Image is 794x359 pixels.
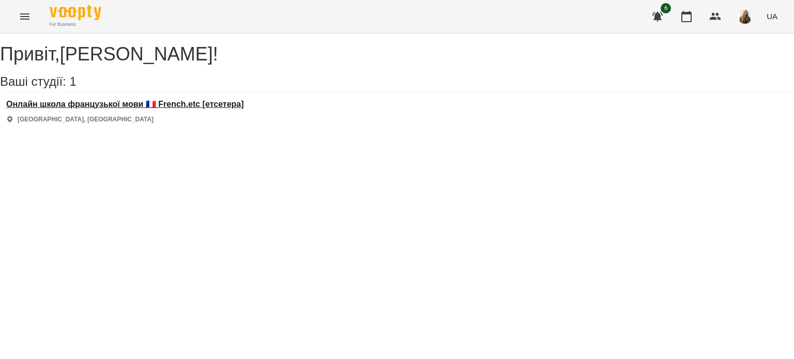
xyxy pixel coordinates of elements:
[767,11,777,22] span: UA
[69,74,76,88] span: 1
[738,9,752,24] img: e6d74434a37294e684abaaa8ba944af6.png
[50,21,101,28] span: For Business
[18,115,154,124] p: [GEOGRAPHIC_DATA], [GEOGRAPHIC_DATA]
[12,4,37,29] button: Menu
[661,3,671,13] span: 6
[6,100,244,109] a: Онлайн школа французької мови 🇫🇷 French.etc [етсетера]
[50,5,101,20] img: Voopty Logo
[762,7,782,26] button: UA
